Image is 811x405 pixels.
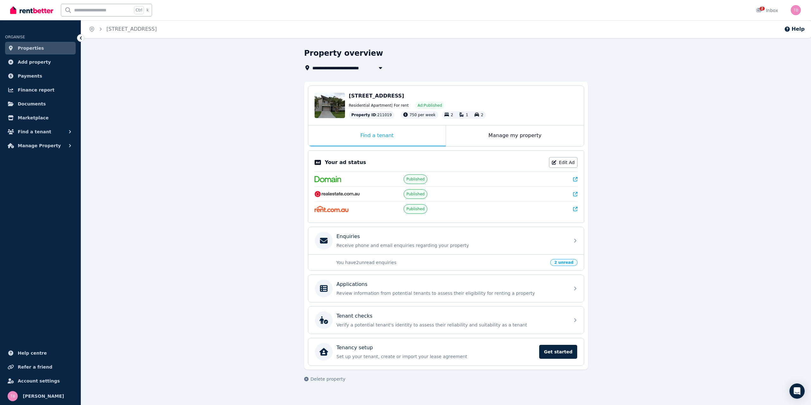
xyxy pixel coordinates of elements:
span: k [146,8,149,13]
p: You have 2 unread enquiries [336,259,546,266]
button: Help [784,25,805,33]
a: Properties [5,42,76,54]
span: Delete property [310,376,345,382]
a: [STREET_ADDRESS] [106,26,157,32]
p: Verify a potential tenant's identity to assess their reliability and suitability as a tenant [336,322,566,328]
a: ApplicationsReview information from potential tenants to assess their eligibility for renting a p... [308,275,584,302]
span: [STREET_ADDRESS] [349,93,404,99]
span: Ctrl [134,6,144,14]
span: Ad: Published [418,103,442,108]
span: Help centre [18,349,47,357]
img: Tania Burke [8,391,18,401]
img: Rent.com.au [315,206,348,212]
span: 750 per week [410,113,436,117]
span: Get started [539,345,577,359]
span: 2 [451,113,453,117]
p: Enquiries [336,233,360,240]
span: 2 [760,7,765,10]
a: Account settings [5,375,76,387]
span: ORGANISE [5,35,25,39]
a: Payments [5,70,76,82]
nav: Breadcrumb [81,20,164,38]
a: Tenancy setupSet up your tenant, create or import your lease agreementGet started [308,338,584,365]
a: Help centre [5,347,76,359]
span: Published [406,192,425,197]
img: RealEstate.com.au [315,191,360,197]
span: Published [406,206,425,212]
span: Published [406,177,425,182]
a: Refer a friend [5,361,76,373]
span: Documents [18,100,46,108]
button: Manage Property [5,139,76,152]
span: Refer a friend [18,363,52,371]
button: Find a tenant [5,125,76,138]
a: Finance report [5,84,76,96]
span: Add property [18,58,51,66]
span: Finance report [18,86,54,94]
span: Find a tenant [18,128,51,136]
p: Receive phone and email enquiries regarding your property [336,242,566,249]
div: : 211019 [349,111,394,119]
span: Payments [18,72,42,80]
span: Manage Property [18,142,61,149]
a: Marketplace [5,111,76,124]
div: Find a tenant [308,125,446,146]
span: [PERSON_NAME] [23,392,64,400]
img: Domain.com.au [315,176,341,182]
img: RentBetter [10,5,53,15]
p: Applications [336,281,367,288]
a: Tenant checksVerify a potential tenant's identity to assess their reliability and suitability as ... [308,307,584,334]
button: Delete property [304,376,345,382]
span: Account settings [18,377,60,385]
span: Residential Apartment | For rent [349,103,409,108]
div: Inbox [756,7,778,14]
div: Open Intercom Messenger [789,383,805,399]
img: Tania Burke [791,5,801,15]
span: 1 [466,113,468,117]
span: Properties [18,44,44,52]
div: Manage my property [446,125,584,146]
a: Documents [5,98,76,110]
span: 2 unread [550,259,578,266]
p: Tenant checks [336,312,373,320]
span: Property ID [351,112,376,117]
a: Add property [5,56,76,68]
p: Tenancy setup [336,344,373,351]
span: Marketplace [18,114,48,122]
p: Review information from potential tenants to assess their eligibility for renting a property [336,290,566,296]
h1: Property overview [304,48,383,58]
p: Set up your tenant, create or import your lease agreement [336,353,535,360]
span: 2 [481,113,483,117]
a: Edit Ad [549,157,578,168]
a: EnquiriesReceive phone and email enquiries regarding your property [308,227,584,254]
p: Your ad status [325,159,366,166]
